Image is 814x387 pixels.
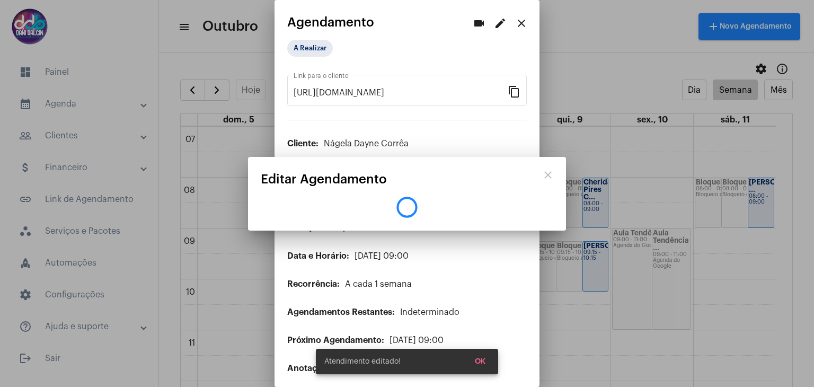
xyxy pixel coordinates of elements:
[324,139,409,148] span: Nágela Dayne Corrêa
[345,280,412,288] span: A cada 1 semana
[287,252,349,260] span: Data e Horário:
[287,364,334,373] span: Anotações:
[287,336,384,345] span: Próximo Agendamento:
[287,224,321,232] span: Serviço:
[261,172,387,186] span: Editar Agendamento
[287,15,374,29] span: Agendamento
[542,169,554,181] mat-icon: close
[287,308,395,316] span: Agendamentos Restantes:
[515,17,528,30] mat-icon: close
[355,252,409,260] span: [DATE] 09:00
[287,40,333,57] mat-chip: A Realizar
[494,17,507,30] mat-icon: edit
[473,17,485,30] mat-icon: videocam
[294,88,508,98] input: Link
[508,85,520,98] mat-icon: content_copy
[400,308,459,316] span: Indeterminado
[287,139,318,148] span: Cliente:
[324,356,401,367] span: Atendimento editado!
[326,224,355,232] span: Terapia
[287,280,340,288] span: Recorrência:
[475,358,485,365] span: OK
